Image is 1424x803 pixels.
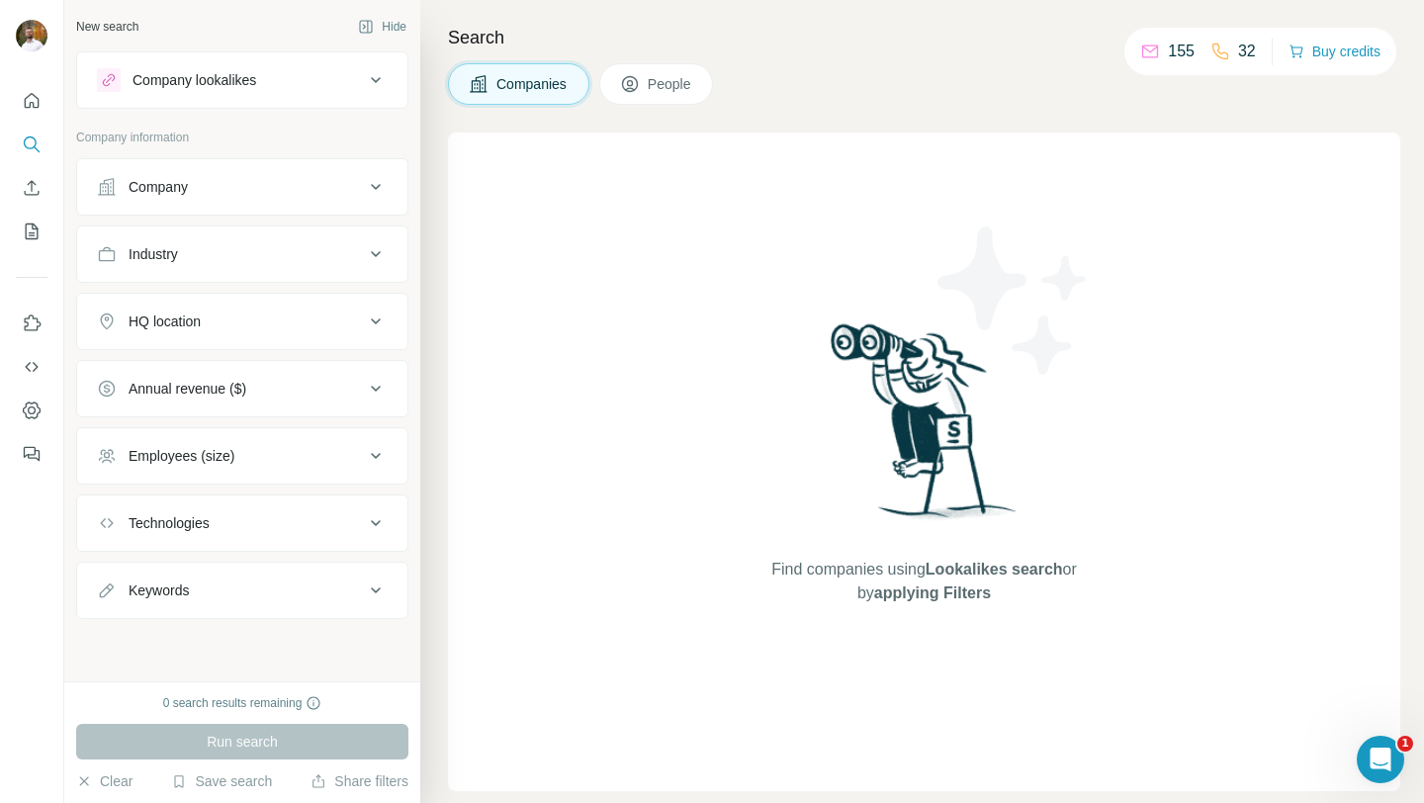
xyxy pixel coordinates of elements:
[77,567,407,614] button: Keywords
[16,127,47,162] button: Search
[311,771,408,791] button: Share filters
[16,214,47,249] button: My lists
[1238,40,1256,63] p: 32
[16,170,47,206] button: Enrich CSV
[76,18,138,36] div: New search
[926,561,1063,578] span: Lookalikes search
[77,230,407,278] button: Industry
[16,436,47,472] button: Feedback
[1397,736,1413,752] span: 1
[344,12,420,42] button: Hide
[163,694,322,712] div: 0 search results remaining
[765,558,1082,605] span: Find companies using or by
[76,129,408,146] p: Company information
[1289,38,1380,65] button: Buy credits
[16,83,47,119] button: Quick start
[648,74,693,94] span: People
[16,20,47,51] img: Avatar
[133,70,256,90] div: Company lookalikes
[1168,40,1195,63] p: 155
[77,499,407,547] button: Technologies
[129,177,188,197] div: Company
[129,379,246,399] div: Annual revenue ($)
[874,584,991,601] span: applying Filters
[171,771,272,791] button: Save search
[77,298,407,345] button: HQ location
[129,580,189,600] div: Keywords
[129,446,234,466] div: Employees (size)
[77,56,407,104] button: Company lookalikes
[16,393,47,428] button: Dashboard
[496,74,569,94] span: Companies
[77,365,407,412] button: Annual revenue ($)
[16,306,47,341] button: Use Surfe on LinkedIn
[76,771,133,791] button: Clear
[448,24,1400,51] h4: Search
[16,349,47,385] button: Use Surfe API
[925,212,1103,390] img: Surfe Illustration - Stars
[77,432,407,480] button: Employees (size)
[1357,736,1404,783] iframe: Intercom live chat
[129,244,178,264] div: Industry
[77,163,407,211] button: Company
[129,513,210,533] div: Technologies
[822,318,1027,539] img: Surfe Illustration - Woman searching with binoculars
[129,312,201,331] div: HQ location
